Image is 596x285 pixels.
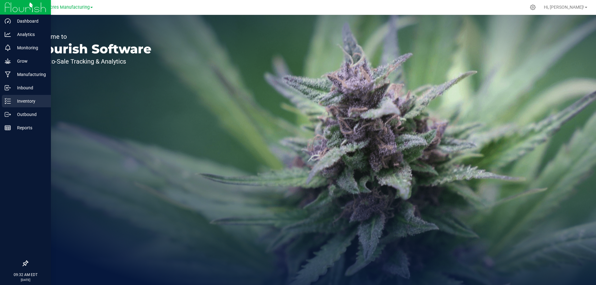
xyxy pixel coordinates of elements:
[3,278,48,282] p: [DATE]
[11,111,48,118] p: Outbound
[5,71,11,78] inline-svg: Manufacturing
[11,17,48,25] p: Dashboard
[5,18,11,24] inline-svg: Dashboard
[11,124,48,131] p: Reports
[34,5,90,10] span: Green Acres Manufacturing
[5,111,11,118] inline-svg: Outbound
[34,58,151,65] p: Seed-to-Sale Tracking & Analytics
[5,85,11,91] inline-svg: Inbound
[11,31,48,38] p: Analytics
[544,5,584,10] span: Hi, [PERSON_NAME]!
[11,84,48,91] p: Inbound
[34,43,151,55] p: Flourish Software
[11,71,48,78] p: Manufacturing
[529,4,537,10] div: Manage settings
[3,272,48,278] p: 09:32 AM EDT
[5,45,11,51] inline-svg: Monitoring
[5,125,11,131] inline-svg: Reports
[5,31,11,38] inline-svg: Analytics
[11,57,48,65] p: Grow
[11,97,48,105] p: Inventory
[34,33,151,40] p: Welcome to
[11,44,48,51] p: Monitoring
[5,98,11,104] inline-svg: Inventory
[5,58,11,64] inline-svg: Grow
